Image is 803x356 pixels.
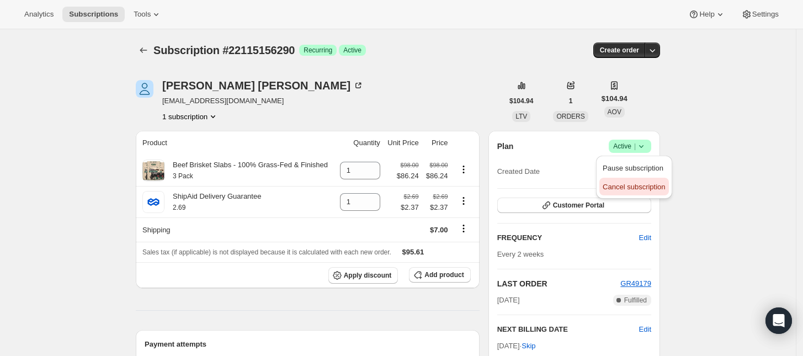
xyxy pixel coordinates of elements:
h2: FREQUENCY [497,232,639,243]
span: Apply discount [344,271,392,280]
button: Subscriptions [136,42,151,58]
span: Help [699,10,714,19]
span: Sales tax (if applicable) is not displayed because it is calculated with each new order. [142,248,391,256]
small: $98.00 [429,162,448,168]
small: 3 Pack [173,172,193,180]
span: Tools [134,10,151,19]
span: 1 [569,97,573,105]
span: ORDERS [556,113,584,120]
span: $104.94 [602,93,627,104]
h2: LAST ORDER [497,278,621,289]
h2: Plan [497,141,514,152]
button: Pause subscription [599,159,668,177]
span: Subscription #22115156290 [153,44,295,56]
th: Product [136,131,336,155]
span: $2.37 [426,202,448,213]
span: Recurring [304,46,332,55]
h2: NEXT BILLING DATE [497,324,639,335]
img: product img [142,191,164,213]
span: Edit [639,232,651,243]
button: Create order [593,42,646,58]
span: Add product [424,270,464,279]
span: Cancel subscription [603,183,665,191]
div: Open Intercom Messenger [765,307,792,334]
span: $2.37 [401,202,419,213]
th: Quantity [336,131,384,155]
span: Subscriptions [69,10,118,19]
small: 2.69 [173,204,185,211]
span: Create order [600,46,639,55]
span: | [634,142,636,151]
span: Active [613,141,647,152]
button: Settings [735,7,785,22]
small: $2.69 [433,193,448,200]
img: product img [142,160,164,182]
button: Help [682,7,732,22]
span: LTV [515,113,527,120]
a: GR49179 [620,279,651,288]
span: [DATE] · [497,342,536,350]
span: Created Date [497,166,540,177]
button: 1 [562,93,579,109]
button: Edit [632,229,658,247]
small: $2.69 [404,193,419,200]
span: $104.94 [509,97,533,105]
span: Every 2 weeks [497,250,544,258]
span: Customer Portal [553,201,604,210]
h2: Payment attempts [145,339,471,350]
span: Analytics [24,10,54,19]
button: Shipping actions [455,222,472,235]
span: Fulfilled [624,296,647,305]
th: Shipping [136,217,336,242]
button: Apply discount [328,267,398,284]
button: $104.94 [503,93,540,109]
span: Skip [522,341,535,352]
button: Subscriptions [62,7,125,22]
button: Cancel subscription [599,178,668,195]
div: ShipAid Delivery Guarantee [164,191,261,213]
button: Tools [127,7,168,22]
button: Analytics [18,7,60,22]
span: [EMAIL_ADDRESS][DOMAIN_NAME] [162,95,364,107]
button: Product actions [455,195,472,207]
th: Price [422,131,451,155]
span: [DATE] [497,295,520,306]
span: $86.24 [397,171,419,182]
span: Settings [752,10,779,19]
span: $7.00 [430,226,448,234]
button: Product actions [455,163,472,176]
span: $95.61 [402,248,424,256]
button: Add product [409,267,470,283]
span: $86.24 [426,171,448,182]
span: Pause subscription [603,164,663,172]
span: AOV [608,108,621,116]
div: Beef Brisket Slabs - 100% Grass-Fed & Finished [164,160,328,182]
span: Active [343,46,361,55]
button: Skip [515,337,542,355]
button: Customer Portal [497,198,651,213]
span: Dennis Pitts [136,80,153,98]
button: Product actions [162,111,219,122]
th: Unit Price [384,131,422,155]
div: [PERSON_NAME] [PERSON_NAME] [162,80,364,91]
button: GR49179 [620,278,651,289]
button: Edit [639,324,651,335]
small: $98.00 [401,162,419,168]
